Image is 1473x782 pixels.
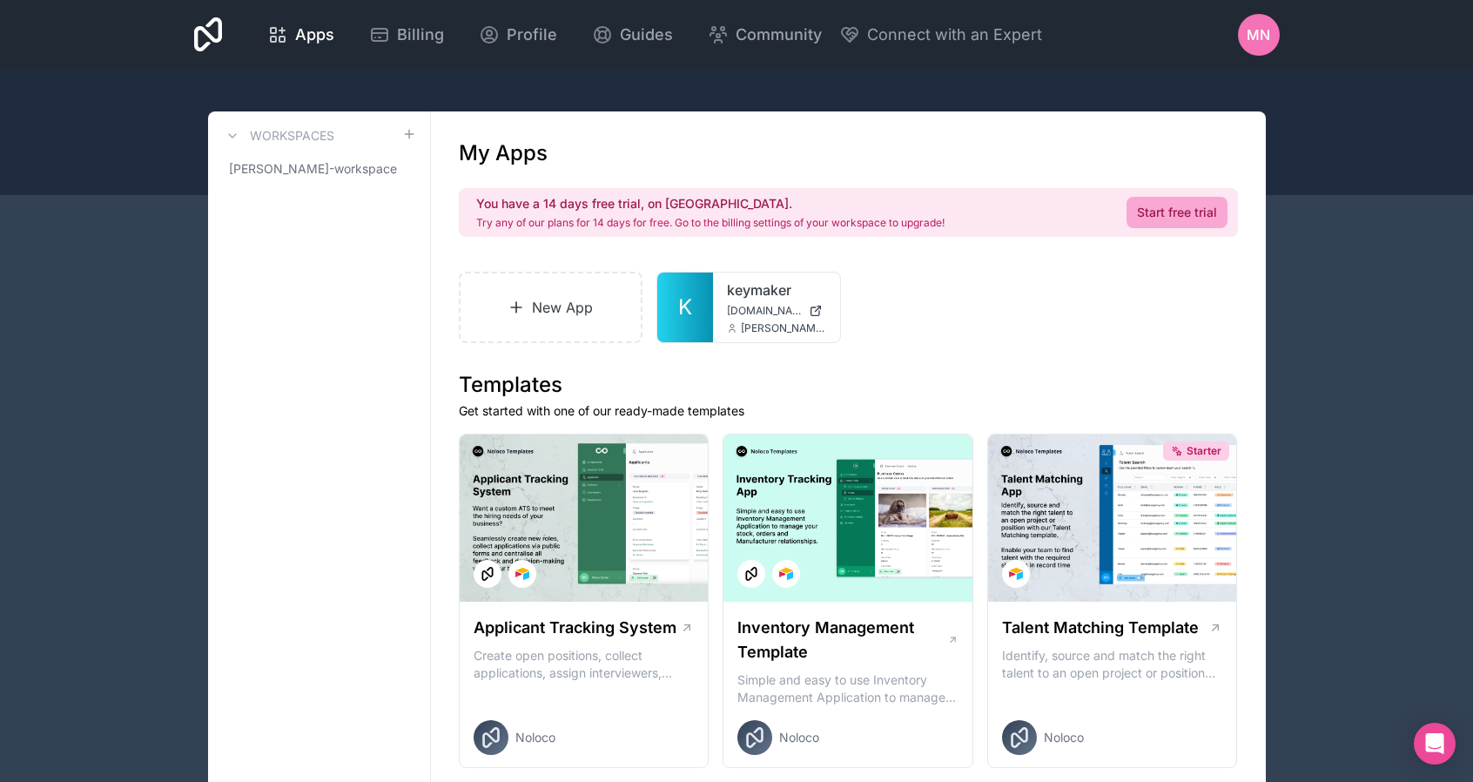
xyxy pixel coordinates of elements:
[737,671,958,706] p: Simple and easy to use Inventory Management Application to manage your stock, orders and Manufact...
[1127,197,1227,228] a: Start free trial
[727,304,802,318] span: [DOMAIN_NAME]
[465,16,571,54] a: Profile
[727,280,826,300] a: keymaker
[507,23,557,47] span: Profile
[620,23,673,47] span: Guides
[222,125,334,146] a: Workspaces
[867,23,1042,47] span: Connect with an Expert
[459,272,643,343] a: New App
[779,567,793,581] img: Airtable Logo
[476,216,945,230] p: Try any of our plans for 14 days for free. Go to the billing settings of your workspace to upgrade!
[515,729,555,746] span: Noloco
[459,402,1238,420] p: Get started with one of our ready-made templates
[578,16,687,54] a: Guides
[295,23,334,47] span: Apps
[736,23,822,47] span: Community
[229,160,397,178] span: [PERSON_NAME]-workspace
[694,16,836,54] a: Community
[1414,723,1456,765] div: Open Intercom Messenger
[657,273,713,342] a: K
[355,16,458,54] a: Billing
[222,153,416,185] a: [PERSON_NAME]-workspace
[727,304,826,318] a: [DOMAIN_NAME]
[1009,567,1023,581] img: Airtable Logo
[741,321,826,335] span: [PERSON_NAME][EMAIL_ADDRESS][DOMAIN_NAME]
[397,23,444,47] span: Billing
[459,371,1238,399] h1: Templates
[250,127,334,145] h3: Workspaces
[839,23,1042,47] button: Connect with an Expert
[1002,647,1223,682] p: Identify, source and match the right talent to an open project or position with our Talent Matchi...
[1002,616,1199,640] h1: Talent Matching Template
[474,647,695,682] p: Create open positions, collect applications, assign interviewers, centralise candidate feedback a...
[253,16,348,54] a: Apps
[678,293,692,321] span: K
[474,616,676,640] h1: Applicant Tracking System
[1187,444,1221,458] span: Starter
[476,195,945,212] h2: You have a 14 days free trial, on [GEOGRAPHIC_DATA].
[515,567,529,581] img: Airtable Logo
[779,729,819,746] span: Noloco
[1247,24,1270,45] span: MN
[737,616,946,664] h1: Inventory Management Template
[459,139,548,167] h1: My Apps
[1044,729,1084,746] span: Noloco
